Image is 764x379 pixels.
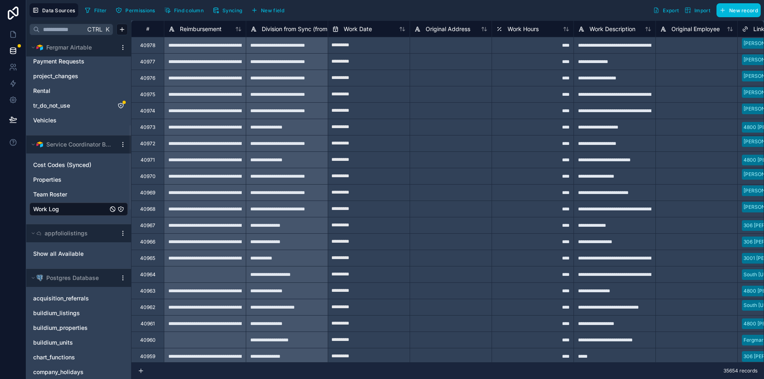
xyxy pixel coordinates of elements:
img: Airtable Logo [36,44,43,51]
span: Ctrl [86,24,103,34]
span: New record [729,7,758,14]
div: Payment Requests [29,55,128,68]
span: Service Coordinator Base [46,140,113,149]
div: 40963 [140,288,155,294]
button: Airtable LogoFergmar Airtable [29,42,116,53]
a: Team Roster [33,190,108,199]
span: Fergmar Airtable [46,43,92,52]
span: project_changes [33,72,78,80]
span: buildium_units [33,338,73,347]
button: Find column [161,4,206,16]
div: Rental [29,84,128,97]
span: Work Hours [508,25,539,33]
button: Filter [82,4,110,16]
button: New field [248,4,287,16]
div: company_holidays [29,365,128,379]
span: acquisition_referrals [33,294,89,302]
a: company_holidays [33,368,108,376]
span: Properties [33,176,61,184]
div: Properties [29,173,128,186]
span: Work Description [589,25,635,33]
div: Work Log [29,203,128,216]
button: Airtable LogoService Coordinator Base [29,139,116,150]
div: 40975 [140,91,155,98]
div: chart_functions [29,351,128,364]
span: tr_do_not_use [33,102,70,110]
div: Cost Codes (Synced) [29,158,128,171]
span: Rental [33,87,50,95]
span: Team Roster [33,190,67,199]
a: project_changes [33,72,108,80]
div: 40977 [140,59,155,65]
span: Division from Sync (from Work Address) [262,25,369,33]
span: K [104,27,110,32]
button: Export [650,3,682,17]
span: Filter [94,7,107,14]
span: Work Log [33,205,59,213]
button: Import [682,3,713,17]
a: buildium_listings [33,309,108,317]
a: Payment Requests [33,57,108,65]
a: Properties [33,176,108,184]
span: Cost Codes (Synced) [33,161,91,169]
span: appfoliolistings [45,229,88,237]
span: Vehicles [33,116,57,124]
span: Original Address [426,25,470,33]
div: project_changes [29,70,128,83]
span: company_holidays [33,368,84,376]
span: 35654 records [723,368,757,374]
a: Rental [33,87,108,95]
button: Data Sources [29,3,78,17]
a: Show all Available [33,250,116,258]
span: Find column [174,7,204,14]
div: 40973 [140,124,155,131]
span: Syncing [222,7,242,14]
a: Vehicles [33,116,108,124]
a: buildium_properties [33,324,108,332]
div: 40972 [140,140,155,147]
img: Postgres logo [36,275,43,281]
span: Export [663,7,679,14]
a: Syncing [210,4,248,16]
a: Work Log [33,205,108,213]
span: Permissions [125,7,155,14]
img: Airtable Logo [36,141,43,148]
div: 40968 [140,206,155,212]
span: Data Sources [42,7,75,14]
div: # [138,26,158,32]
span: Show all Available [33,250,84,258]
div: 40967 [140,222,155,229]
div: 40960 [140,337,156,343]
div: 40976 [140,75,155,81]
a: Cost Codes (Synced) [33,161,108,169]
div: tr_do_not_use [29,99,128,112]
div: 40970 [140,173,156,180]
span: Reimbursement [180,25,222,33]
div: 40959 [140,353,155,360]
button: Permissions [113,4,158,16]
div: 40978 [140,42,155,49]
span: buildium_listings [33,309,80,317]
div: 40961 [141,320,155,327]
div: buildium_listings [29,307,128,320]
button: Syncing [210,4,245,16]
button: New record [716,3,761,17]
div: 40969 [140,189,155,196]
a: Permissions [113,4,161,16]
button: appfoliolistings [29,228,116,239]
a: tr_do_not_use [33,102,108,110]
div: buildium_properties [29,321,128,334]
span: Postgres Database [46,274,99,282]
span: New field [261,7,284,14]
div: 40964 [140,271,156,278]
div: 40974 [140,108,155,114]
div: Team Roster [29,188,128,201]
div: buildium_units [29,336,128,349]
div: 40965 [140,255,155,262]
a: chart_functions [33,353,108,361]
span: Payment Requests [33,57,84,65]
span: chart_functions [33,353,75,361]
span: buildium_properties [33,324,88,332]
div: acquisition_referrals [29,292,128,305]
div: Vehicles [29,114,128,127]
